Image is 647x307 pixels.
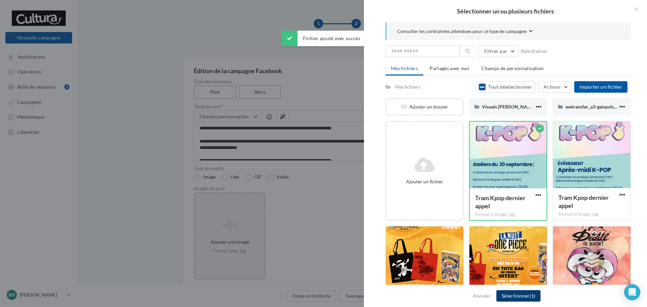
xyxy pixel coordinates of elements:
[518,47,551,55] button: Réinitialiser
[475,194,525,210] span: Tram Kpop dernier appel
[375,8,636,14] h2: Sélectionner un ou plusieurs fichiers
[397,28,533,36] button: Consulter les contraintes attendues pour ce type de campagne
[624,284,640,300] div: Open Intercom Messenger
[391,65,418,71] span: Mes fichiers
[389,178,460,185] div: Ajouter un fichier
[544,84,560,90] span: Actions
[475,212,541,218] div: Format d'image: jpg
[430,65,469,71] span: Partagés avec moi
[538,81,572,93] button: Actions
[470,292,494,300] button: Annuler
[580,84,622,90] span: Importer un fichier
[387,103,463,110] div: Ajouter un dossier
[558,194,609,209] span: Tram Kpop dernier appel
[479,45,518,57] button: Filtrer par
[574,81,627,93] button: Importer un fichier
[281,31,366,46] div: Fichier ajouté avec succès
[476,81,535,93] button: Tout désélectionner
[496,290,541,302] button: Sélectionner(1)
[397,28,527,35] span: Consulter les contraintes attendues pour ce type de campagne
[481,65,544,71] span: Champs de personnalisation
[482,104,536,110] span: Visuels [PERSON_NAME]
[529,293,535,299] span: (1)
[558,211,625,217] div: Format d'image: jpg
[395,84,420,90] div: Mes fichiers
